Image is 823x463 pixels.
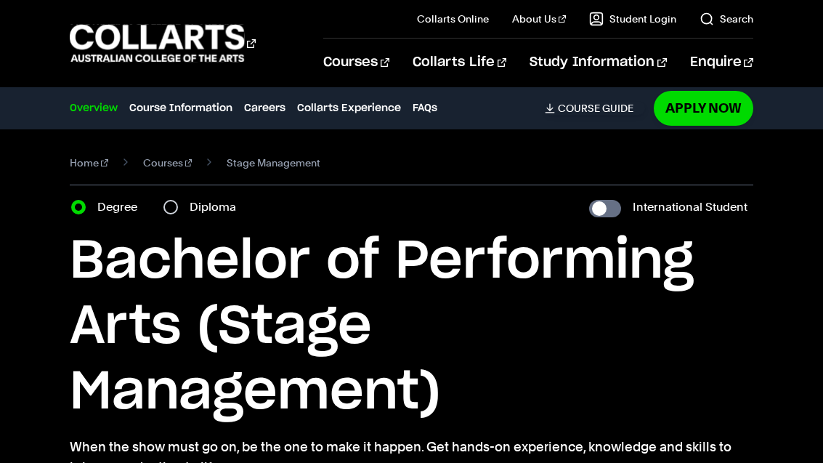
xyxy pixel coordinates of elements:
[413,39,506,86] a: Collarts Life
[417,12,489,26] a: Collarts Online
[323,39,389,86] a: Courses
[129,100,232,116] a: Course Information
[297,100,401,116] a: Collarts Experience
[690,39,753,86] a: Enquire
[413,100,437,116] a: FAQs
[530,39,666,86] a: Study Information
[97,197,146,217] label: Degree
[70,100,118,116] a: Overview
[700,12,753,26] a: Search
[70,229,753,425] h1: Bachelor of Performing Arts (Stage Management)
[70,23,256,64] div: Go to homepage
[244,100,285,116] a: Careers
[654,91,753,125] a: Apply Now
[227,153,320,173] span: Stage Management
[633,197,747,217] label: International Student
[512,12,566,26] a: About Us
[589,12,676,26] a: Student Login
[70,153,108,173] a: Home
[545,102,645,115] a: Course Guide
[190,197,245,217] label: Diploma
[143,153,192,173] a: Courses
